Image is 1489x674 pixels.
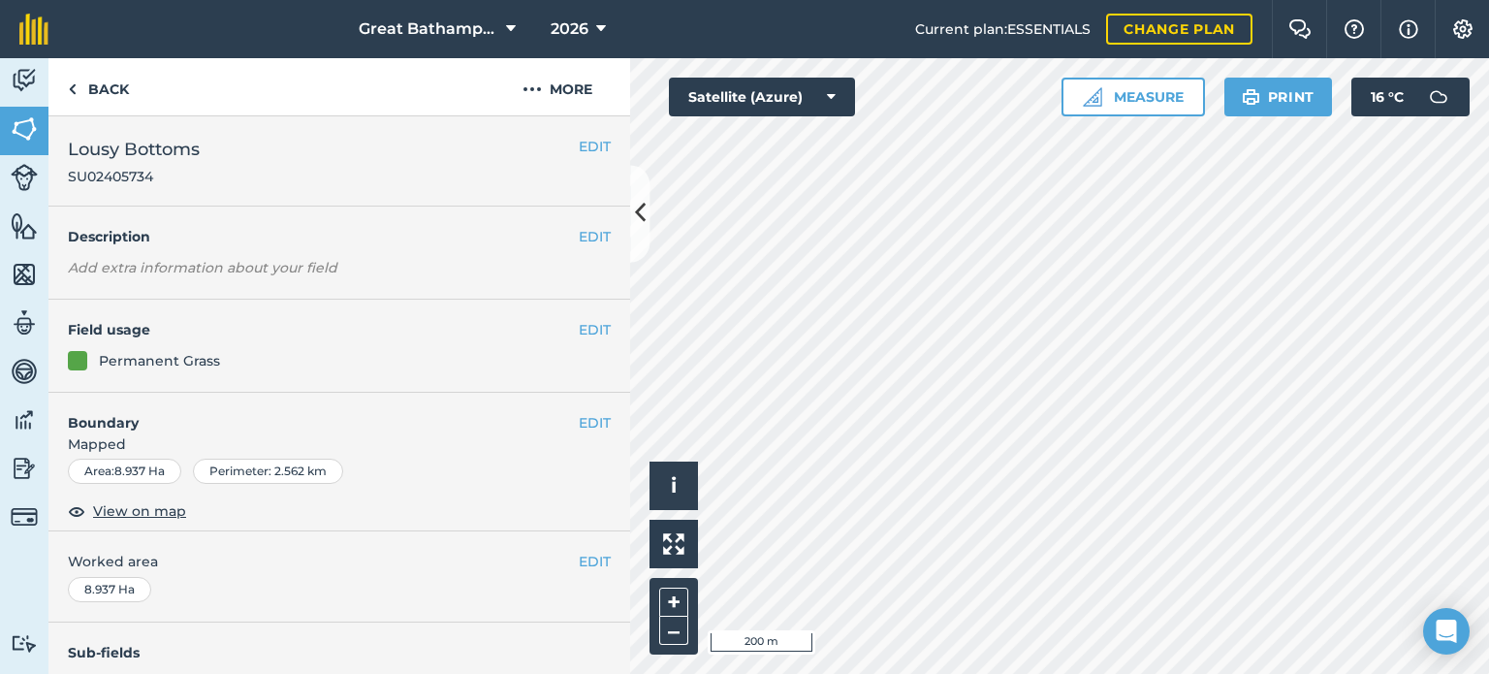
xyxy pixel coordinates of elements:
img: svg+xml;base64,PD94bWwgdmVyc2lvbj0iMS4wIiBlbmNvZGluZz0idXRmLTgiPz4KPCEtLSBHZW5lcmF0b3I6IEFkb2JlIE... [11,357,38,386]
span: SU02405734 [68,167,200,186]
button: EDIT [579,319,611,340]
h4: Sub-fields [48,642,630,663]
img: svg+xml;base64,PHN2ZyB4bWxucz0iaHR0cDovL3d3dy53My5vcmcvMjAwMC9zdmciIHdpZHRoPSI1NiIgaGVpZ2h0PSI2MC... [11,114,38,144]
img: svg+xml;base64,PHN2ZyB4bWxucz0iaHR0cDovL3d3dy53My5vcmcvMjAwMC9zdmciIHdpZHRoPSIxOSIgaGVpZ2h0PSIyNC... [1242,85,1260,109]
img: svg+xml;base64,PHN2ZyB4bWxucz0iaHR0cDovL3d3dy53My5vcmcvMjAwMC9zdmciIHdpZHRoPSI5IiBoZWlnaHQ9IjI0Ii... [68,78,77,101]
img: Four arrows, one pointing top left, one top right, one bottom right and the last bottom left [663,533,684,555]
div: Open Intercom Messenger [1423,608,1470,655]
img: Ruler icon [1083,87,1102,107]
span: 16 ° C [1371,78,1404,116]
img: Two speech bubbles overlapping with the left bubble in the forefront [1288,19,1312,39]
img: A cog icon [1451,19,1474,39]
div: Perimeter : 2.562 km [193,459,343,484]
img: svg+xml;base64,PHN2ZyB4bWxucz0iaHR0cDovL3d3dy53My5vcmcvMjAwMC9zdmciIHdpZHRoPSI1NiIgaGVpZ2h0PSI2MC... [11,260,38,289]
h4: Boundary [48,393,579,433]
span: Lousy Bottoms [68,136,200,163]
img: svg+xml;base64,PD94bWwgdmVyc2lvbj0iMS4wIiBlbmNvZGluZz0idXRmLTgiPz4KPCEtLSBHZW5lcmF0b3I6IEFkb2JlIE... [11,634,38,653]
button: – [659,617,688,645]
img: svg+xml;base64,PD94bWwgdmVyc2lvbj0iMS4wIiBlbmNvZGluZz0idXRmLTgiPz4KPCEtLSBHZW5lcmF0b3I6IEFkb2JlIE... [1419,78,1458,116]
button: 16 °C [1351,78,1470,116]
img: svg+xml;base64,PHN2ZyB4bWxucz0iaHR0cDovL3d3dy53My5vcmcvMjAwMC9zdmciIHdpZHRoPSIyMCIgaGVpZ2h0PSIyNC... [523,78,542,101]
span: Great Bathampton [359,17,498,41]
span: View on map [93,500,186,522]
span: i [671,473,677,497]
button: EDIT [579,136,611,157]
img: svg+xml;base64,PD94bWwgdmVyc2lvbj0iMS4wIiBlbmNvZGluZz0idXRmLTgiPz4KPCEtLSBHZW5lcmF0b3I6IEFkb2JlIE... [11,454,38,483]
span: Mapped [48,433,630,455]
img: svg+xml;base64,PD94bWwgdmVyc2lvbj0iMS4wIiBlbmNvZGluZz0idXRmLTgiPz4KPCEtLSBHZW5lcmF0b3I6IEFkb2JlIE... [11,164,38,191]
button: Satellite (Azure) [669,78,855,116]
button: View on map [68,499,186,523]
button: EDIT [579,226,611,247]
button: More [485,58,630,115]
img: svg+xml;base64,PHN2ZyB4bWxucz0iaHR0cDovL3d3dy53My5vcmcvMjAwMC9zdmciIHdpZHRoPSI1NiIgaGVpZ2h0PSI2MC... [11,211,38,241]
img: svg+xml;base64,PD94bWwgdmVyc2lvbj0iMS4wIiBlbmNvZGluZz0idXRmLTgiPz4KPCEtLSBHZW5lcmF0b3I6IEFkb2JlIE... [11,405,38,434]
img: svg+xml;base64,PHN2ZyB4bWxucz0iaHR0cDovL3d3dy53My5vcmcvMjAwMC9zdmciIHdpZHRoPSIxNyIgaGVpZ2h0PSIxNy... [1399,17,1418,41]
button: Print [1224,78,1333,116]
span: Worked area [68,551,611,572]
button: Measure [1061,78,1205,116]
a: Back [48,58,148,115]
h4: Description [68,226,611,247]
img: A question mark icon [1343,19,1366,39]
button: + [659,588,688,617]
span: 2026 [551,17,588,41]
button: i [649,462,698,510]
a: Change plan [1106,14,1252,45]
div: Area : 8.937 Ha [68,459,181,484]
div: Permanent Grass [99,350,220,371]
img: fieldmargin Logo [19,14,48,45]
h4: Field usage [68,319,579,340]
img: svg+xml;base64,PD94bWwgdmVyc2lvbj0iMS4wIiBlbmNvZGluZz0idXRmLTgiPz4KPCEtLSBHZW5lcmF0b3I6IEFkb2JlIE... [11,308,38,337]
img: svg+xml;base64,PHN2ZyB4bWxucz0iaHR0cDovL3d3dy53My5vcmcvMjAwMC9zdmciIHdpZHRoPSIxOCIgaGVpZ2h0PSIyNC... [68,499,85,523]
img: svg+xml;base64,PD94bWwgdmVyc2lvbj0iMS4wIiBlbmNvZGluZz0idXRmLTgiPz4KPCEtLSBHZW5lcmF0b3I6IEFkb2JlIE... [11,503,38,530]
span: Current plan : ESSENTIALS [915,18,1091,40]
em: Add extra information about your field [68,259,337,276]
button: EDIT [579,551,611,572]
button: EDIT [579,412,611,433]
img: svg+xml;base64,PD94bWwgdmVyc2lvbj0iMS4wIiBlbmNvZGluZz0idXRmLTgiPz4KPCEtLSBHZW5lcmF0b3I6IEFkb2JlIE... [11,66,38,95]
div: 8.937 Ha [68,577,151,602]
